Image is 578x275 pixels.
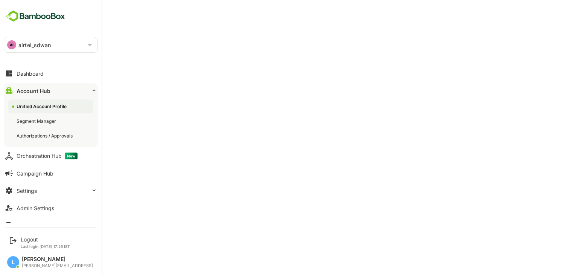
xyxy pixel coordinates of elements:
div: AI [7,40,16,49]
button: Account Hub [4,83,98,98]
div: Unified Account Profile [17,103,68,110]
div: Account Hub [17,88,50,94]
div: AIairtel_sdwan [4,37,97,52]
p: airtel_sdwan [18,41,51,49]
div: Logout [21,236,70,243]
img: BambooboxFullLogoMark.5f36c76dfaba33ec1ec1367b70bb1252.svg [4,9,67,23]
div: [PERSON_NAME][EMAIL_ADDRESS] [22,263,93,268]
div: Orchestration Hub [17,153,78,159]
button: Orchestration HubNew [4,148,98,163]
button: Admin Settings [4,200,98,215]
div: Campaign Hub [17,170,53,177]
div: Authorizations / Approvals [17,133,74,139]
div: Segment Manager [17,118,58,124]
div: L [7,256,19,268]
div: Dashboard [17,70,44,77]
div: Admin Settings [17,205,54,211]
span: New [65,153,78,159]
button: Campaign Hub [4,166,98,181]
button: Settings [4,183,98,198]
div: Data Upload [17,222,47,229]
button: Dashboard [4,66,98,81]
div: [PERSON_NAME] [22,256,93,263]
p: Last login: [DATE] 17:26 IST [21,244,70,249]
button: Data Upload [4,218,98,233]
div: Settings [17,188,37,194]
